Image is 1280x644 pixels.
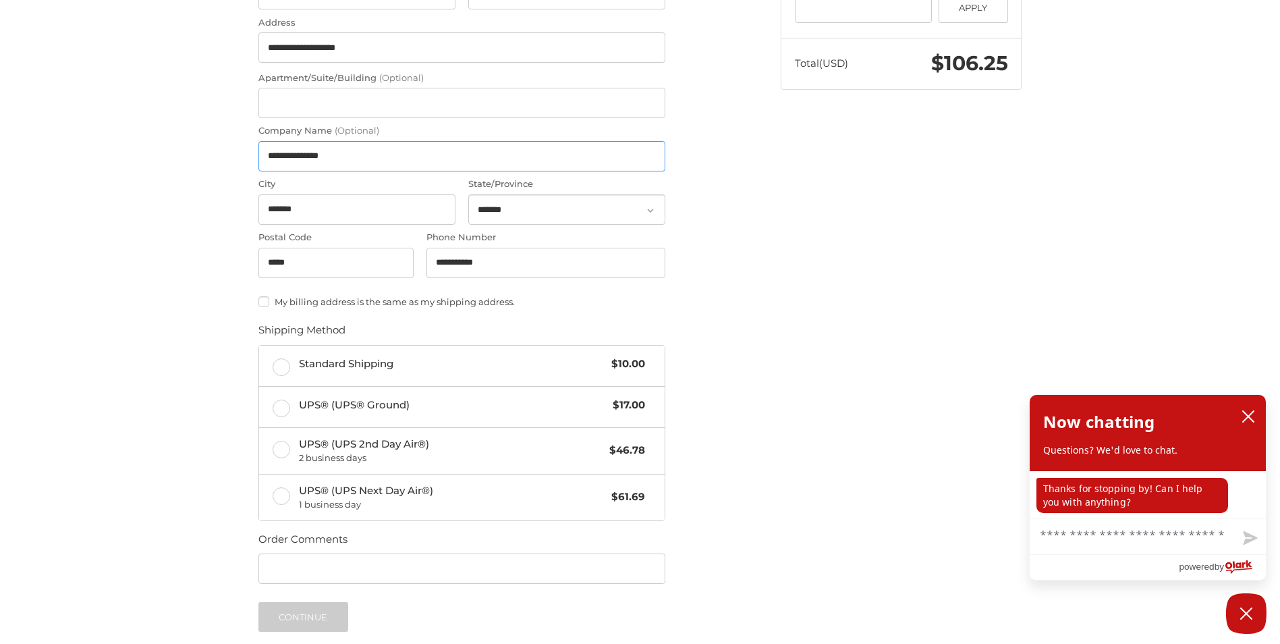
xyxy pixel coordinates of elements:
[258,323,345,344] legend: Shipping Method
[258,178,455,191] label: City
[299,498,605,512] span: 1 business day
[603,443,645,458] span: $46.78
[258,124,665,138] label: Company Name
[795,57,848,70] span: Total (USD)
[258,16,665,30] label: Address
[1179,555,1266,580] a: Powered by Olark
[468,178,665,191] label: State/Province
[1232,523,1266,554] button: Send message
[606,398,645,413] span: $17.00
[258,532,347,554] legend: Order Comments
[605,356,645,372] span: $10.00
[1030,471,1266,518] div: chat
[1029,394,1267,581] div: olark chatbox
[299,398,607,413] span: UPS® (UPS® Ground)
[1043,444,1252,457] p: Questions? We'd love to chat.
[258,231,414,244] label: Postal Code
[258,72,665,85] label: Apartment/Suite/Building
[1215,558,1224,575] span: by
[299,483,605,512] span: UPS® (UPS Next Day Air®)
[1036,478,1228,513] p: Thanks for stopping by! Can I help you with anything?
[335,125,379,136] small: (Optional)
[258,602,348,632] button: Continue
[426,231,665,244] label: Phone Number
[1237,406,1259,427] button: close chatbox
[1179,558,1214,575] span: powered
[299,356,605,372] span: Standard Shipping
[605,489,645,505] span: $61.69
[299,437,603,465] span: UPS® (UPS 2nd Day Air®)
[1043,408,1154,435] h2: Now chatting
[931,51,1008,76] span: $106.25
[1226,593,1267,634] button: Close Chatbox
[379,72,424,83] small: (Optional)
[299,452,603,465] span: 2 business days
[258,296,665,307] label: My billing address is the same as my shipping address.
